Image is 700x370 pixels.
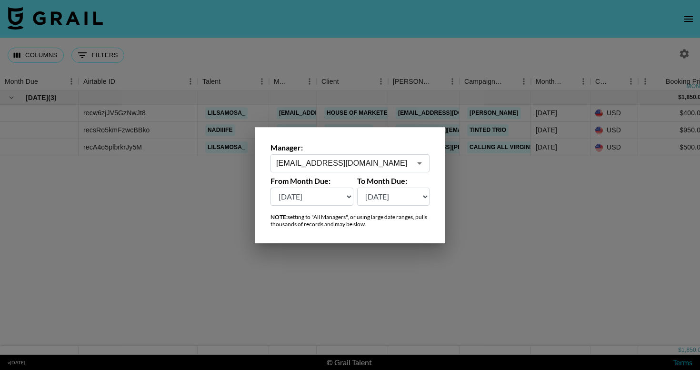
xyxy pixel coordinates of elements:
label: Manager: [270,143,430,152]
div: setting to "All Managers", or using large date ranges, pulls thousands of records and may be slow. [270,213,430,228]
strong: NOTE: [270,213,288,220]
button: Open [413,157,426,170]
label: To Month Due: [357,176,430,186]
label: From Month Due: [270,176,353,186]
